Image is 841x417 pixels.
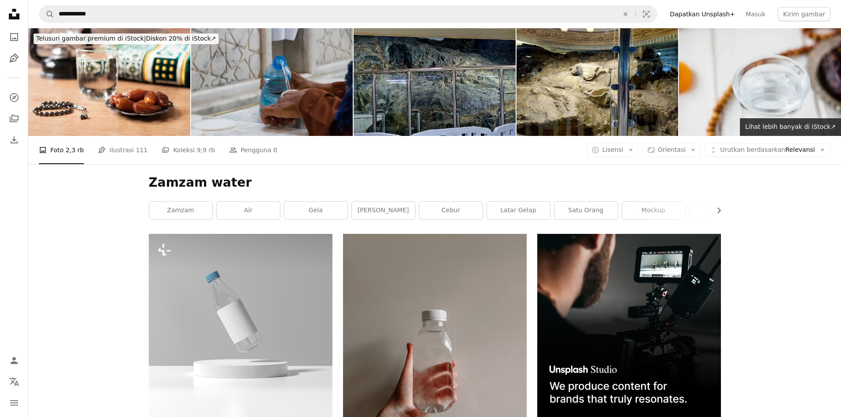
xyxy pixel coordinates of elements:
img: Segelas air Ramadan untuk waktu berbuka puasa. [679,28,841,136]
button: Urutkan berdasarkanRelevansi [705,143,830,157]
a: Ilustrasi [5,49,23,67]
span: 111 [136,145,148,155]
span: 9,9 rb [197,145,215,155]
a: Jelajahi [5,89,23,106]
div: Diskon 20% di iStock ↗ [34,34,219,44]
span: Telusuri gambar premium di iStock | [36,35,146,42]
span: Lihat lebih banyak di iStock ↗ [745,123,836,130]
span: Relevansi [720,146,815,154]
img: Air dan kurma. Buka puasa adalah makanan malam. Pemandangan dekorasi Ramadan Kareem latar belakan... [28,28,190,136]
a: [PERSON_NAME] [352,202,415,219]
a: Beranda — Unsplash [5,5,23,25]
a: Pengguna 0 [229,136,277,164]
button: Menu [5,394,23,412]
span: Lisensi [602,146,623,153]
a: Koleksi 9,9 rb [162,136,215,164]
span: Orientasi [658,146,686,153]
img: Mengisi air Zamzam ke dalam botol. Sumur Zamzam di Masjid-Haram. [191,28,353,136]
a: Air [217,202,280,219]
button: Pencarian di Unsplash [39,6,54,23]
span: 0 [273,145,277,155]
a: Mockup [622,202,685,219]
a: Lihat lebih banyak di iStock↗ [740,118,841,136]
button: Lisensi [587,143,639,157]
button: Pencarian visual [636,6,657,23]
a: cebur [419,202,483,219]
a: latar gelap [487,202,550,219]
span: Urutkan berdasarkan [720,146,785,153]
button: Orientasi [642,143,701,157]
a: sebotol air dilemparkan ke udara [149,322,332,330]
h1: Zamzam water [149,175,721,191]
a: zamzam [149,202,212,219]
a: pana [690,202,753,219]
a: Riwayat Pengunduhan [5,131,23,149]
img: Al-Safa and Al-Marwah (Safa and Marwah) hills, two small mountains now located in the Masjid al H... [517,28,679,136]
a: Ilustrasi 111 [98,136,147,164]
img: Bukit Safa, bukit Safa dan Marwah, dua gunung kecil yang sekarang terletak di masjidil haram Masj... [354,28,516,136]
a: Tangan memegang botol [343,352,527,360]
a: Telusuri gambar premium di iStock|Diskon 20% di iStock↗ [28,28,224,49]
a: Dapatkan Unsplash+ [664,7,740,21]
a: Masuk/Daftar [5,352,23,369]
button: gulir daftar ke kanan [711,202,721,219]
button: Hapus [616,6,635,23]
button: Bahasa [5,373,23,391]
a: Foto [5,28,23,46]
a: gela [284,202,347,219]
a: Masuk [740,7,771,21]
a: Koleksi [5,110,23,128]
a: satu orang [554,202,618,219]
form: Temuka visual di seluruh situs [39,5,657,23]
button: Kirim gambar [778,7,830,21]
